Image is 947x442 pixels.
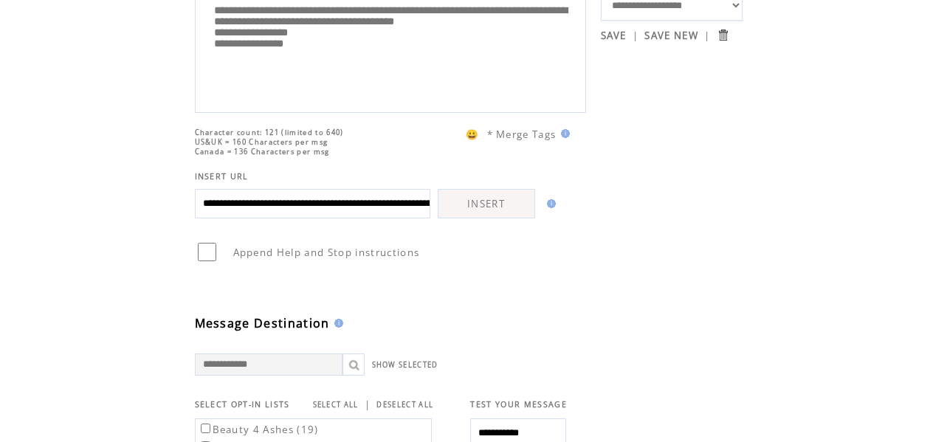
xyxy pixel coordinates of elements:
[716,28,730,42] input: Submit
[372,360,438,370] a: SHOW SELECTED
[201,424,210,433] input: Beauty 4 Ashes (19)
[195,128,344,137] span: Character count: 121 (limited to 640)
[557,129,570,138] img: help.gif
[487,128,557,141] span: * Merge Tags
[195,137,328,147] span: US&UK = 160 Characters per msg
[376,400,433,410] a: DESELECT ALL
[330,319,343,328] img: help.gif
[365,398,371,411] span: |
[313,400,359,410] a: SELECT ALL
[195,315,330,331] span: Message Destination
[195,399,290,410] span: SELECT OPT-IN LISTS
[438,189,535,218] a: INSERT
[704,29,710,42] span: |
[601,29,627,42] a: SAVE
[198,423,319,436] label: Beauty 4 Ashes (19)
[543,199,556,208] img: help.gif
[466,128,479,141] span: 😀
[195,147,330,156] span: Canada = 136 Characters per msg
[233,246,420,259] span: Append Help and Stop instructions
[195,171,249,182] span: INSERT URL
[470,399,567,410] span: TEST YOUR MESSAGE
[644,29,698,42] a: SAVE NEW
[633,29,638,42] span: |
